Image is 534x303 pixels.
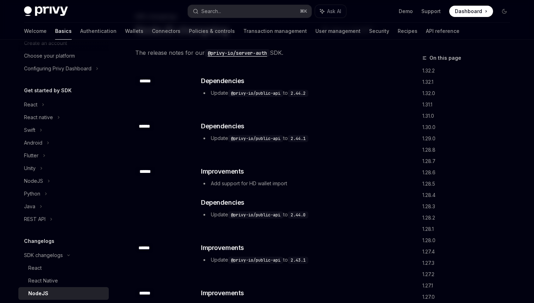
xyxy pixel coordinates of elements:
a: Wallets [125,23,143,40]
a: 1.28.6 [422,167,516,178]
a: 1.32.0 [422,88,516,99]
a: API reference [426,23,459,40]
a: 1.27.4 [422,246,516,257]
span: Dependencies [201,76,244,86]
a: Policies & controls [189,23,235,40]
a: Security [369,23,389,40]
a: 1.29.0 [422,133,516,144]
div: React native [24,113,53,122]
a: 1.28.5 [422,178,516,190]
button: Ask AI [315,5,346,18]
a: 1.28.3 [422,201,516,212]
h5: Changelogs [24,237,54,245]
button: Toggle dark mode [499,6,510,17]
div: Android [24,139,42,147]
div: Swift [24,126,35,134]
a: React Native [18,274,109,287]
span: The release notes for our SDK. [135,48,390,58]
a: 1.28.7 [422,156,516,167]
li: Update to [201,210,389,219]
a: Demo [399,8,413,15]
code: @privy-io/public-api [228,135,283,142]
span: Dependencies [201,198,244,208]
code: 2.44.1 [288,135,308,142]
h5: Get started by SDK [24,86,72,95]
code: @privy-io/public-api [228,257,283,264]
a: @privy-io/server-auth [205,49,270,56]
li: Update to [201,256,389,264]
a: 1.28.1 [422,223,516,235]
button: Search...⌘K [188,5,311,18]
a: 1.28.0 [422,235,516,246]
div: REST API [24,215,46,223]
a: Support [421,8,441,15]
a: User management [315,23,361,40]
a: 1.31.0 [422,110,516,122]
span: On this page [429,54,461,62]
a: 1.31.1 [422,99,516,110]
div: Python [24,190,40,198]
li: Add support for HD wallet import [201,179,389,188]
a: 1.32.2 [422,65,516,76]
div: Unity [24,164,36,173]
li: Update to [201,89,389,97]
div: Java [24,202,35,211]
div: React [28,264,42,272]
div: Choose your platform [24,52,75,60]
a: 1.32.1 [422,76,516,88]
span: ⌘ K [300,8,307,14]
a: 1.28.4 [422,190,516,201]
a: 1.27.0 [422,291,516,303]
a: Connectors [152,23,180,40]
a: Authentication [80,23,117,40]
div: NodeJS [28,289,48,298]
span: Improvements [201,243,244,253]
a: 1.27.3 [422,257,516,269]
a: React [18,262,109,274]
li: Update to [201,134,389,142]
a: Transaction management [243,23,307,40]
a: 1.28.8 [422,144,516,156]
span: Improvements [201,167,244,176]
span: Ask AI [327,8,341,15]
div: Configuring Privy Dashboard [24,64,91,73]
img: dark logo [24,6,68,16]
code: 2.44.2 [288,90,308,97]
span: Dashboard [455,8,482,15]
a: Dashboard [449,6,493,17]
a: Choose your platform [18,49,109,62]
a: Recipes [398,23,417,40]
span: Dependencies [201,121,244,131]
div: React [24,100,37,109]
a: 1.30.0 [422,122,516,133]
a: 1.27.1 [422,280,516,291]
code: 2.44.0 [288,211,308,218]
a: 1.28.2 [422,212,516,223]
a: Basics [55,23,72,40]
div: Flutter [24,151,38,160]
code: @privy-io/public-api [228,90,283,97]
span: Improvements [201,288,244,298]
div: Search... [201,7,221,16]
code: @privy-io/server-auth [205,49,270,57]
a: Welcome [24,23,47,40]
div: React Native [28,276,58,285]
div: NodeJS [24,177,43,185]
a: 1.27.2 [422,269,516,280]
div: SDK changelogs [24,251,63,260]
code: 2.43.1 [288,257,308,264]
code: @privy-io/public-api [228,211,283,218]
a: NodeJS [18,287,109,300]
